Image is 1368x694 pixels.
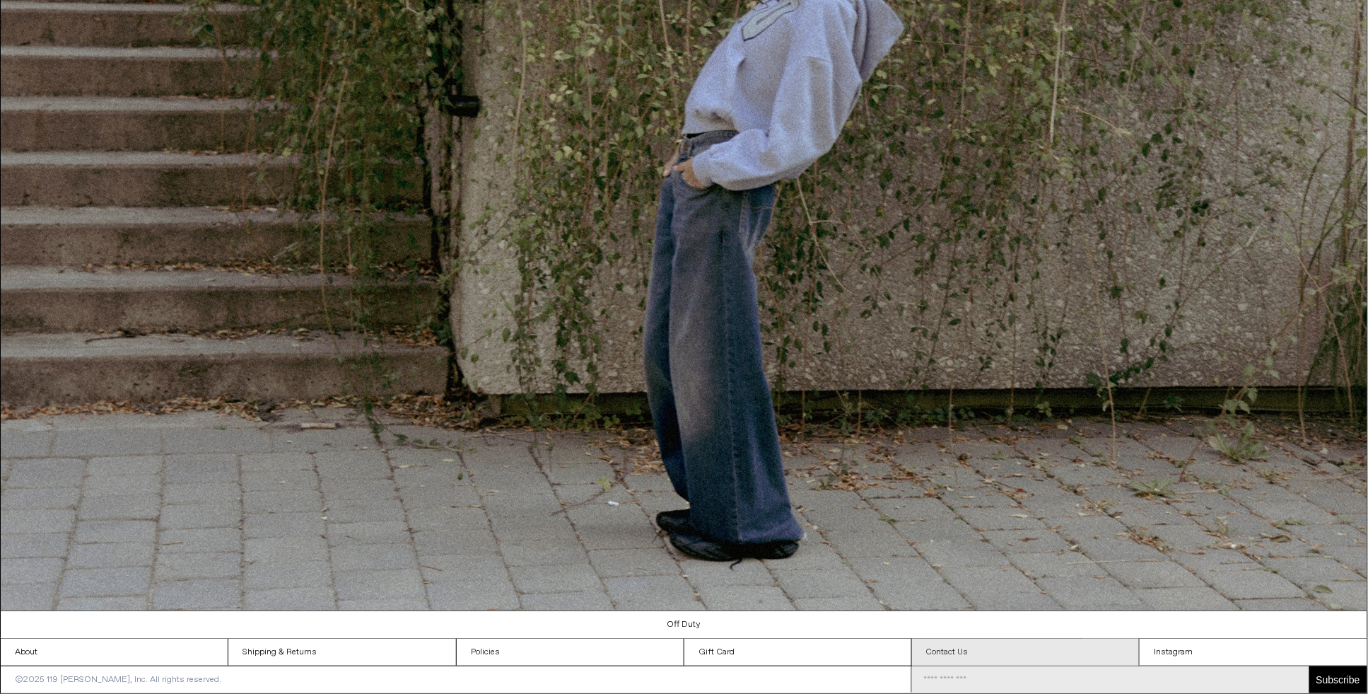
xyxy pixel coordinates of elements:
[1140,639,1367,666] a: Instagram
[228,639,455,666] a: Shipping & Returns
[684,639,912,666] a: Gift Card
[1,639,228,666] a: About
[1309,666,1367,693] button: Subscribe
[912,666,1309,693] input: Email Address
[1,666,235,693] p: ©2025 119 [PERSON_NAME], Inc. All rights reserved.
[912,639,1139,666] a: Contact Us
[457,639,684,666] a: Policies
[1,611,1368,638] a: Off Duty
